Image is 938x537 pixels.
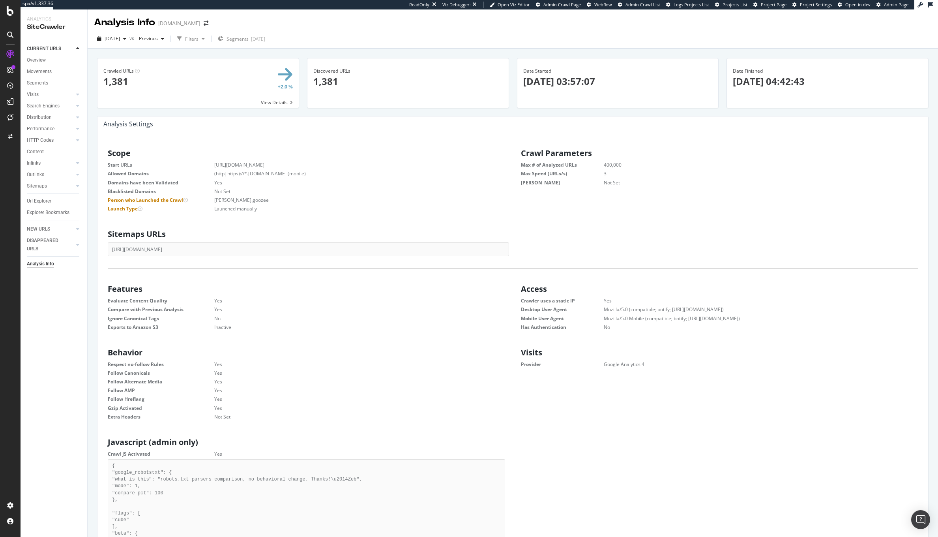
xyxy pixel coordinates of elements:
[27,237,67,253] div: DISAPPEARED URLS
[521,285,922,293] h2: Access
[27,148,82,156] a: Content
[733,75,922,88] p: [DATE] 04:42:43
[215,32,268,45] button: Segments[DATE]
[27,171,44,179] div: Outlinks
[27,182,47,190] div: Sitemaps
[108,405,214,411] dt: Gzip Activated
[27,148,44,156] div: Content
[108,306,214,313] dt: Compare with Previous Analysis
[195,396,505,402] dd: Yes
[27,102,60,110] div: Search Engines
[108,396,214,402] dt: Follow Hreflang
[753,2,786,8] a: Project Page
[108,370,214,376] dt: Follow Canonicals
[27,45,61,53] div: CURRENT URLS
[108,170,214,177] dt: Allowed Domains
[108,230,509,238] h2: Sitemaps URLs
[195,370,505,376] dd: Yes
[838,2,871,8] a: Open in dev
[129,35,136,41] span: vs
[94,32,129,45] button: [DATE]
[584,170,918,177] dd: 3
[584,315,918,322] dd: Mozilla/5.0 Mobile (compatible; botify; [URL][DOMAIN_NAME])
[845,2,871,8] span: Open in dev
[27,237,74,253] a: DISAPPEARED URLS
[27,208,82,217] a: Explorer Bookmarks
[195,297,505,304] dd: Yes
[27,125,54,133] div: Performance
[521,179,604,186] dt: [PERSON_NAME]
[108,451,214,457] dt: Crawl JS Activated
[195,378,505,385] dd: Yes
[103,119,153,130] h4: Analysis Settings
[195,405,505,411] dd: Yes
[27,113,52,122] div: Distribution
[108,188,214,195] dt: Blacklisted Domains
[185,36,198,42] div: Filters
[521,324,604,330] dt: Has Authentication
[594,2,612,8] span: Webflow
[521,361,604,368] dt: Provider
[27,56,46,64] div: Overview
[409,2,431,8] div: ReadOnly:
[584,161,918,168] dd: 400,000
[521,161,604,168] dt: Max # of Analyzed URLs
[27,260,54,268] div: Analysis Info
[625,2,660,8] span: Admin Crawl List
[761,2,786,8] span: Project Page
[521,297,604,304] dt: Crawler uses a static IP
[108,197,214,203] dt: Person who Launched the Crawl
[674,2,709,8] span: Logs Projects List
[108,242,509,256] div: [URL][DOMAIN_NAME]
[442,2,471,8] div: Viz Debugger:
[876,2,908,8] a: Admin Page
[584,361,918,368] dd: Google Analytics 4
[27,197,82,205] a: Url Explorer
[715,2,747,8] a: Projects List
[27,171,74,179] a: Outlinks
[27,79,82,87] a: Segments
[733,68,763,74] span: Date Finished
[195,188,505,195] dd: Not Set
[27,136,54,145] div: HTTP Codes
[584,179,918,186] dd: Not Set
[521,306,604,313] dt: Desktop User Agent
[195,315,505,322] dd: No
[195,324,505,330] dd: Inactive
[584,324,918,330] dd: No
[108,315,214,322] dt: Ignore Canonical Tags
[108,348,509,357] h2: Behavior
[195,179,505,186] dd: Yes
[158,19,200,27] div: [DOMAIN_NAME]
[523,75,713,88] p: [DATE] 03:57:07
[27,68,82,76] a: Movements
[27,113,74,122] a: Distribution
[108,378,214,385] dt: Follow Alternate Media
[27,45,74,53] a: CURRENT URLS
[195,161,505,168] dd: [URL][DOMAIN_NAME]
[313,68,350,74] span: Discovered URLs
[27,90,74,99] a: Visits
[136,32,167,45] button: Previous
[108,324,214,330] dt: Exports to Amazon S3
[27,159,41,167] div: Inlinks
[27,90,39,99] div: Visits
[521,149,922,158] h2: Crawl Parameters
[108,161,214,168] dt: Start URLs
[792,2,832,8] a: Project Settings
[27,125,74,133] a: Performance
[136,35,158,42] span: Previous
[227,36,249,42] span: Segments
[27,23,81,32] div: SiteCrawler
[587,2,612,8] a: Webflow
[27,136,74,145] a: HTTP Codes
[195,205,505,212] dd: Launched manually
[108,438,509,447] h2: Javascript (admin only)
[723,2,747,8] span: Projects List
[108,387,214,394] dt: Follow AMP
[108,205,214,212] dt: Launch Type
[27,68,52,76] div: Movements
[27,225,50,233] div: NEW URLS
[108,179,214,186] dt: Domains have been Validated
[27,56,82,64] a: Overview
